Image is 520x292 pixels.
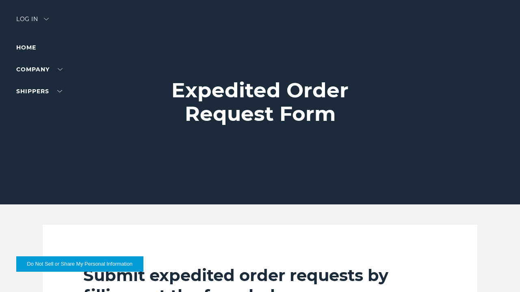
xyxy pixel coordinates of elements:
[16,109,63,117] a: Carriers
[16,16,49,28] div: Log in
[44,18,49,20] img: arrow
[16,88,62,95] a: SHIPPERS
[230,16,290,52] img: kbx logo
[171,79,349,126] h1: Expedited Order Request Form
[16,44,36,51] a: Home
[16,66,63,73] a: Company
[16,256,143,272] button: Do Not Sell or Share My Personal Information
